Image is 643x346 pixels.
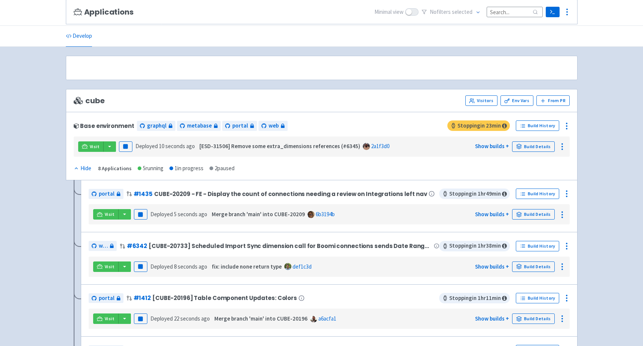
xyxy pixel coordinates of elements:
[78,141,104,152] a: Visit
[512,209,555,220] a: Build Details
[74,164,91,173] div: Hide
[99,242,108,250] span: web
[475,211,509,218] a: Show builds +
[212,263,282,270] strong: fix: include none return type
[500,95,533,106] a: Env Vars
[452,8,472,15] span: selected
[89,241,117,251] a: web
[90,144,99,150] span: Visit
[430,8,472,16] span: No filter s
[99,190,114,198] span: portal
[475,143,509,150] a: Show builds +
[93,313,119,324] a: Visit
[512,261,555,272] a: Build Details
[374,8,404,16] span: Minimal view
[174,315,210,322] time: 22 seconds ago
[99,294,114,303] span: portal
[214,315,307,322] strong: Merge branch 'main' into CUBE-20196
[93,261,119,272] a: Visit
[174,263,207,270] time: 8 seconds ago
[546,7,560,17] a: Terminal
[105,211,114,217] span: Visit
[74,164,92,173] button: Hide
[134,209,147,220] button: Pause
[439,293,510,303] span: Stopping in 1 hr 11 min
[258,121,288,131] a: web
[212,211,305,218] strong: Merge branch 'main' into CUBE-20209
[177,121,221,131] a: metabase
[150,315,210,322] span: Deployed
[209,164,235,173] div: 2 paused
[475,315,509,322] a: Show builds +
[516,293,559,303] a: Build History
[318,315,336,322] a: a6acfa1
[74,123,134,129] div: Base environment
[89,189,123,199] a: portal
[127,242,147,250] a: #6342
[269,122,279,130] span: web
[134,190,153,198] a: #1435
[134,294,151,302] a: #1412
[465,95,497,106] a: Visitors
[147,122,166,130] span: graphql
[439,189,510,199] span: Stopping in 1 hr 49 min
[199,143,360,150] strong: [ESD-31506] Remove some extra_dimensions references (#6345)
[371,143,389,150] a: 2a1f3d0
[516,120,559,131] a: Build History
[516,189,559,199] a: Build History
[154,191,427,197] span: CUBE-20209 - FE - Display the count of connections needing a review on Integrations left nav
[135,143,195,150] span: Deployed
[137,121,175,131] a: graphql
[98,164,132,173] div: 8 Applications
[148,243,432,249] span: [CUBE-20733] Scheduled Import Sync dimension call for Boomi connections sends Date Range to Boomi
[105,264,114,270] span: Visit
[138,164,163,173] div: 5 running
[293,263,312,270] a: def1c3d
[150,263,207,270] span: Deployed
[187,122,212,130] span: metabase
[74,97,105,105] span: cube
[66,26,92,47] a: Develop
[487,7,543,17] input: Search...
[89,293,123,303] a: portal
[134,261,147,272] button: Pause
[93,209,119,220] a: Visit
[516,241,559,251] a: Build History
[152,295,297,301] span: [CUBE-20196] Table Component Updates: Colors
[159,143,195,150] time: 10 seconds ago
[74,8,134,16] h3: Applications
[475,263,509,270] a: Show builds +
[150,211,207,218] span: Deployed
[134,313,147,324] button: Pause
[512,141,555,152] a: Build Details
[512,313,555,324] a: Build Details
[222,121,257,131] a: portal
[174,211,207,218] time: 5 seconds ago
[169,164,203,173] div: 1 in progress
[439,241,510,251] span: Stopping in 1 hr 38 min
[316,211,335,218] a: 6b3194b
[447,120,510,131] span: Stopping in 23 min
[105,316,114,322] span: Visit
[119,141,132,152] button: Pause
[232,122,248,130] span: portal
[536,95,570,106] button: From PR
